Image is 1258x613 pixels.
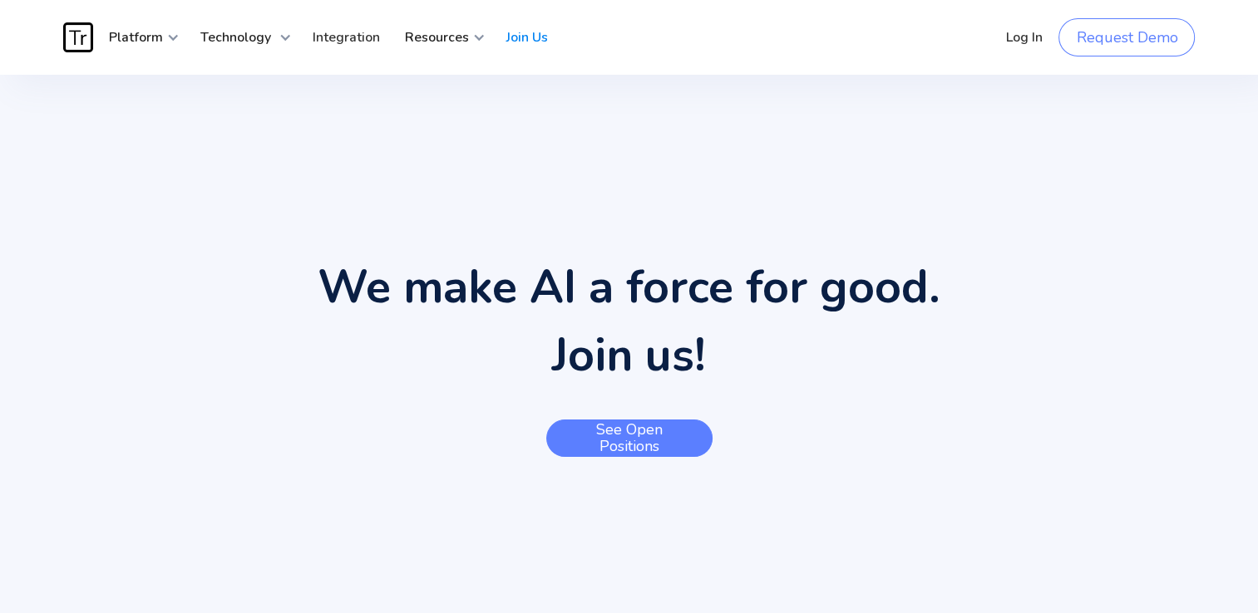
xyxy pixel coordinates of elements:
[109,28,163,47] strong: Platform
[993,12,1054,62] a: Log In
[1058,18,1195,56] a: Request Demo
[63,22,93,52] img: Traces Logo
[392,12,486,62] div: Resources
[188,12,292,62] div: Technology
[300,12,392,62] a: Integration
[405,28,469,47] strong: Resources
[63,22,96,52] a: home
[96,12,180,62] div: Platform
[494,12,560,62] a: Join Us
[200,28,271,47] strong: Technology
[546,419,713,457] a: See open positions
[318,253,940,390] h1: We make AI a force for good. Join us!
